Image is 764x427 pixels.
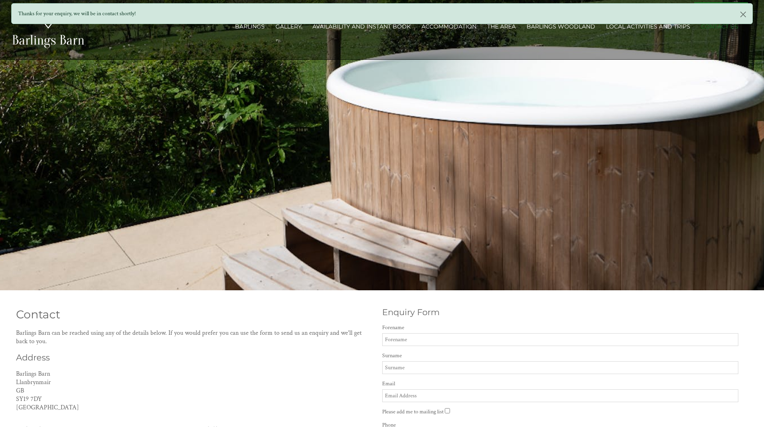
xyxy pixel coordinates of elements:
[382,389,739,402] input: Email Address
[16,370,373,412] p: Barlings Barn Llanbrynmair GB SY19 7DY [GEOGRAPHIC_DATA]
[382,352,739,359] label: Surname
[16,352,373,362] h2: Address
[382,380,739,387] label: Email
[16,329,373,346] p: Barlings Barn can be reached using any of the details below. If you would prefer you can use the ...
[382,324,739,331] label: Forename
[11,3,753,24] div: Thanks for your enquiry, we will be in contact shortly!
[382,408,444,415] label: Please add me to mailing list
[382,333,739,346] input: Forename
[11,10,85,49] img: Barlings Barn
[382,361,739,374] input: Surname
[16,308,373,321] h1: Contact
[382,307,739,317] h2: Enquiry Form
